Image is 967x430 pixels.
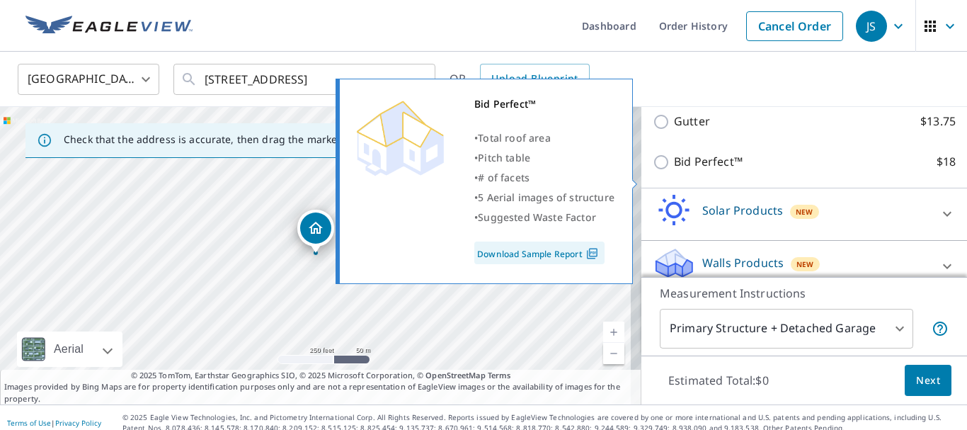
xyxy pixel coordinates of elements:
[583,247,602,260] img: Pdf Icon
[297,210,334,254] div: Dropped pin, building 1, Residential property, 4405 Lakeside Hills Pt NE Kennesaw, GA 30144
[25,16,193,37] img: EV Logo
[478,171,530,184] span: # of facets
[653,194,956,234] div: Solar ProductsNew
[450,64,590,95] div: OR
[18,60,159,99] div: [GEOGRAPHIC_DATA]
[17,332,122,367] div: Aerial
[480,64,589,95] a: Upload Blueprint
[478,151,530,164] span: Pitch table
[478,191,614,204] span: 5 Aerial images of structure
[603,322,624,343] a: Current Level 17, Zoom In
[702,254,784,271] p: Walls Products
[488,370,511,380] a: Terms
[674,113,710,130] p: Gutter
[474,94,614,114] div: Bid Perfect™
[474,148,614,168] div: •
[425,370,485,380] a: OpenStreetMap
[856,11,887,42] div: JS
[205,60,406,99] input: Search by address or latitude-longitude
[916,372,940,390] span: Next
[7,419,101,427] p: |
[478,131,551,145] span: Total roof area
[7,418,51,428] a: Terms of Use
[474,208,614,227] div: •
[474,188,614,208] div: •
[50,332,88,367] div: Aerial
[660,285,949,302] p: Measurement Instructions
[603,343,624,364] a: Current Level 17, Zoom Out
[746,11,843,41] a: Cancel Order
[653,247,956,287] div: Walls ProductsNew
[478,210,596,224] span: Suggested Waste Factor
[660,309,913,349] div: Primary Structure + Detached Garage
[937,153,956,171] p: $18
[796,259,814,270] span: New
[796,206,813,217] span: New
[905,365,951,397] button: Next
[64,133,471,146] p: Check that the address is accurate, then drag the marker over the correct structure.
[657,365,780,396] p: Estimated Total: $0
[474,128,614,148] div: •
[474,168,614,188] div: •
[474,242,605,264] a: Download Sample Report
[350,94,450,179] img: Premium
[702,202,783,219] p: Solar Products
[491,70,578,88] span: Upload Blueprint
[131,370,511,382] span: © 2025 TomTom, Earthstar Geographics SIO, © 2025 Microsoft Corporation, ©
[55,418,101,428] a: Privacy Policy
[674,153,743,171] p: Bid Perfect™
[932,320,949,337] span: Your report will include the primary structure and a detached garage if one exists.
[920,113,956,130] p: $13.75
